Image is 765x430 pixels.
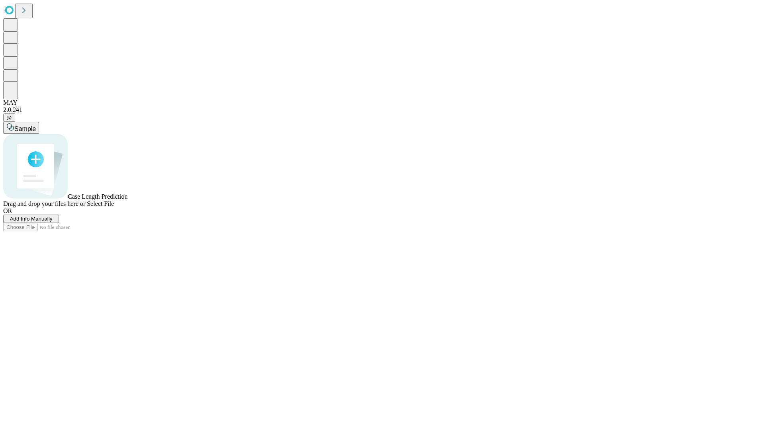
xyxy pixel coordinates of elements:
span: Drag and drop your files here or [3,200,85,207]
div: 2.0.241 [3,106,762,113]
button: Add Info Manually [3,215,59,223]
div: MAY [3,99,762,106]
span: OR [3,207,12,214]
span: Case Length Prediction [68,193,127,200]
button: @ [3,113,15,122]
button: Sample [3,122,39,134]
span: Select File [87,200,114,207]
span: @ [6,115,12,121]
span: Add Info Manually [10,216,53,222]
span: Sample [14,125,36,132]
